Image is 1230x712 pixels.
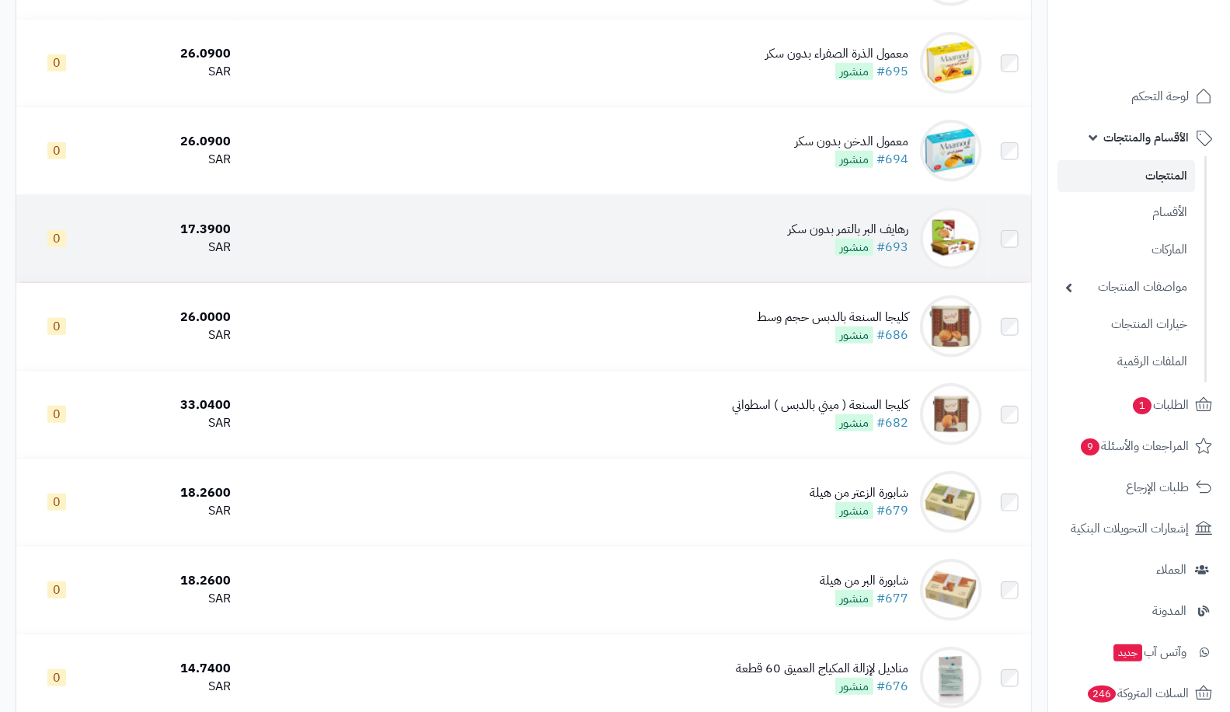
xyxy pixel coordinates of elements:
img: مناديل لإزالة المكياج العميق 60 قطعة [920,647,982,709]
a: وآتس آبجديد [1058,633,1221,671]
a: #679 [876,501,908,520]
a: طلبات الإرجاع [1058,469,1221,506]
span: 1 [1132,396,1152,415]
a: #686 [876,326,908,344]
span: 9 [1080,438,1100,456]
img: كليجا السنعة بالدبس حجم وسط [920,295,982,358]
span: 0 [47,142,66,159]
span: منشور [835,239,873,256]
a: المنتجات [1058,160,1195,192]
span: 0 [47,406,66,423]
a: #694 [876,150,908,169]
span: 0 [47,669,66,686]
span: 0 [47,318,66,335]
a: #693 [876,238,908,257]
span: الطلبات [1131,394,1189,416]
a: الطلبات1 [1058,386,1221,424]
a: الأقسام [1058,196,1195,229]
div: 33.0400 [103,396,231,414]
div: معمول الدخن بدون سكر [795,133,908,151]
span: منشور [835,151,873,168]
span: جديد [1113,644,1142,661]
span: العملاء [1156,559,1186,581]
span: 0 [47,230,66,247]
div: معمول الذرة الصفراء بدون سكر [765,45,908,63]
img: شابورة البر من هيلة [920,559,982,621]
div: كليجا السنعة ( ميني بالدبس ) اسطواني [732,396,908,414]
span: إشعارات التحويلات البنكية [1071,518,1189,539]
span: منشور [835,590,873,607]
div: شابورة الزعتر من هيلة [810,484,908,502]
div: SAR [103,414,231,432]
div: SAR [103,502,231,520]
div: SAR [103,151,231,169]
span: الأقسام والمنتجات [1103,127,1189,148]
span: المدونة [1152,600,1186,622]
div: كليجا السنعة بالدبس حجم وسط [757,309,908,326]
div: 14.7400 [103,660,231,678]
div: رهايف البر بالتمر بدون سكر [788,221,908,239]
div: 26.0000 [103,309,231,326]
img: logo-2.png [1124,12,1215,44]
img: شابورة الزعتر من هيلة [920,471,982,533]
div: SAR [103,678,231,696]
a: #676 [876,677,908,696]
span: وآتس آب [1112,641,1186,663]
a: خيارات المنتجات [1058,308,1195,341]
a: السلات المتروكة246 [1058,675,1221,712]
div: 26.0900 [103,45,231,63]
span: منشور [835,63,873,80]
div: SAR [103,239,231,257]
span: المراجعات والأسئلة [1079,435,1189,457]
span: 246 [1086,685,1117,703]
a: إشعارات التحويلات البنكية [1058,510,1221,547]
div: 26.0900 [103,133,231,151]
div: مناديل لإزالة المكياج العميق 60 قطعة [736,660,908,678]
span: طلبات الإرجاع [1126,476,1189,498]
div: SAR [103,590,231,608]
span: 0 [47,54,66,72]
span: منشور [835,678,873,695]
a: مواصفات المنتجات [1058,270,1195,304]
div: SAR [103,63,231,81]
span: لوحة التحكم [1131,86,1189,107]
img: كليجا السنعة ( ميني بالدبس ) اسطواني [920,383,982,445]
div: SAR [103,326,231,344]
a: #677 [876,589,908,608]
span: منشور [835,326,873,344]
div: 17.3900 [103,221,231,239]
div: شابورة البر من هيلة [820,572,908,590]
img: معمول الذرة الصفراء بدون سكر [920,32,982,94]
div: 18.2600 [103,572,231,590]
a: الملفات الرقمية [1058,345,1195,379]
a: لوحة التحكم [1058,78,1221,115]
a: #695 [876,62,908,81]
img: رهايف البر بالتمر بدون سكر [920,208,982,270]
span: 0 [47,494,66,511]
a: المدونة [1058,592,1221,630]
span: منشور [835,414,873,431]
span: منشور [835,502,873,519]
a: #682 [876,414,908,432]
img: معمول الدخن بدون سكر [920,120,982,182]
span: 0 [47,581,66,599]
span: السلات المتروكة [1086,682,1189,704]
a: الماركات [1058,233,1195,267]
div: 18.2600 [103,484,231,502]
a: العملاء [1058,551,1221,588]
a: المراجعات والأسئلة9 [1058,428,1221,465]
